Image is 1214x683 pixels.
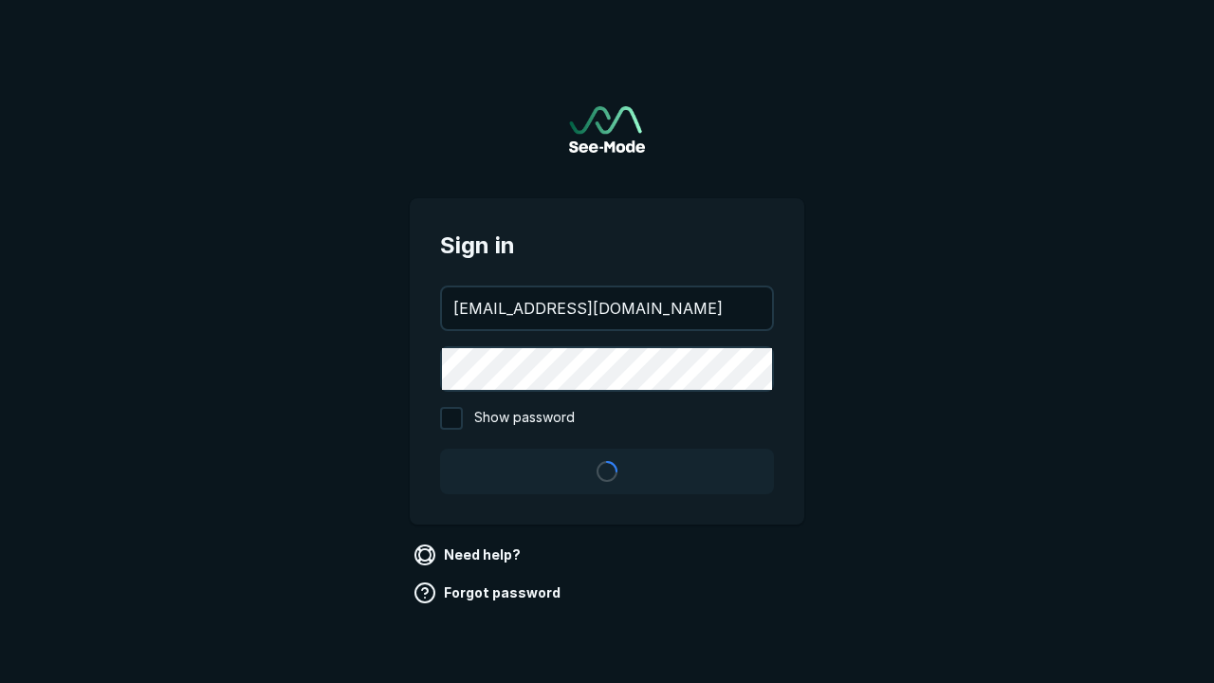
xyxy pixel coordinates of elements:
img: See-Mode Logo [569,106,645,153]
a: Go to sign in [569,106,645,153]
span: Show password [474,407,575,430]
a: Need help? [410,540,528,570]
span: Sign in [440,229,774,263]
a: Forgot password [410,578,568,608]
input: your@email.com [442,287,772,329]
